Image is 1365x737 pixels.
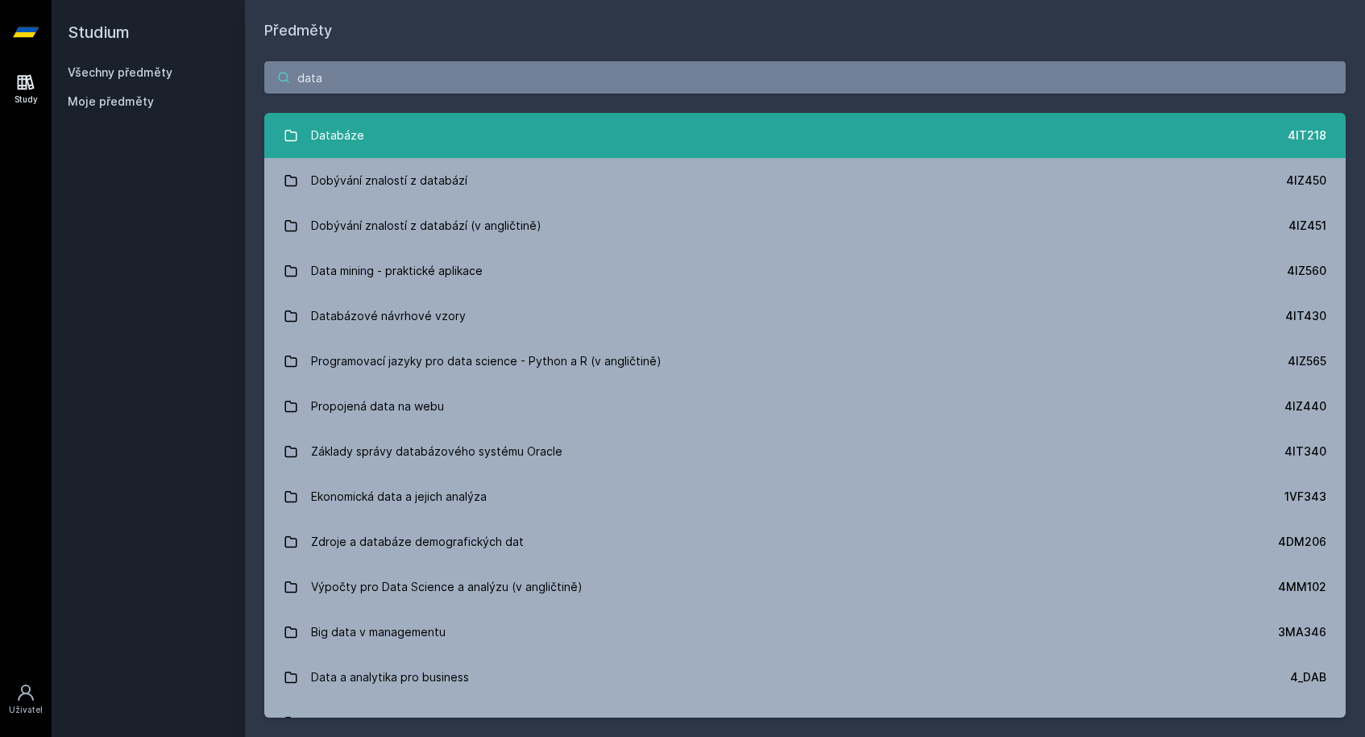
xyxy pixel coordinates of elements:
div: 1VF343 [1284,489,1326,505]
a: Ekonomická data a jejich analýza 1VF343 [264,474,1346,519]
div: 4IZ451 [1288,218,1326,234]
div: Ekonomická data a jejich analýza [311,481,487,513]
div: Dobývání znalostí z databází (v angličtině) [311,210,541,242]
a: Výpočty pro Data Science a analýzu (v angličtině) 4MM102 [264,564,1346,610]
a: Big data v managementu 3MA346 [264,610,1346,655]
div: 4IT430 [1285,308,1326,324]
div: 4IZ565 [1288,353,1326,369]
div: 4DM206 [1278,534,1326,550]
div: Big data v managementu [311,616,446,648]
div: 4_DAM [1287,714,1326,731]
div: Dobývání znalostí z databází [311,164,467,197]
a: Data mining - praktické aplikace 4IZ560 [264,248,1346,294]
div: Propojená data na webu [311,390,444,423]
a: Propojená data na webu 4IZ440 [264,384,1346,429]
span: Moje předměty [68,94,154,110]
div: 4_DAB [1290,669,1326,685]
div: Study [15,94,38,106]
div: Výpočty pro Data Science a analýzu (v angličtině) [311,571,583,603]
div: Data mining - praktické aplikace [311,255,483,287]
div: 4IT340 [1284,443,1326,460]
div: Databáze [311,119,364,152]
input: Název nebo ident předmětu… [264,61,1346,94]
div: 4IZ440 [1284,398,1326,414]
a: Uživatel [3,675,48,724]
a: Dobývání znalostí z databází (v angličtině) 4IZ451 [264,203,1346,248]
div: 4IZ450 [1286,173,1326,189]
a: Study [3,65,48,114]
a: Databáze 4IT218 [264,113,1346,158]
a: Data a analytika pro business 4_DAB [264,655,1346,700]
div: Programovací jazyky pro data science - Python a R (v angličtině) [311,345,662,377]
div: Zdroje a databáze demografických dat [311,526,524,558]
div: 4MM102 [1278,579,1326,595]
a: Zdroje a databáze demografických dat 4DM206 [264,519,1346,564]
div: 3MA346 [1278,624,1326,640]
a: Dobývání znalostí z databází 4IZ450 [264,158,1346,203]
div: Data a analytika pro business [311,661,469,693]
div: 4IZ560 [1287,263,1326,279]
div: Základy správy databázového systému Oracle [311,435,562,468]
a: Všechny předměty [68,65,172,79]
div: Uživatel [9,704,43,716]
div: Databázové návrhové vzory [311,300,466,332]
a: Databázové návrhové vzory 4IT430 [264,294,1346,339]
a: Programovací jazyky pro data science - Python a R (v angličtině) 4IZ565 [264,339,1346,384]
h1: Předměty [264,19,1346,42]
a: Základy správy databázového systému Oracle 4IT340 [264,429,1346,474]
div: 4IT218 [1288,127,1326,144]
